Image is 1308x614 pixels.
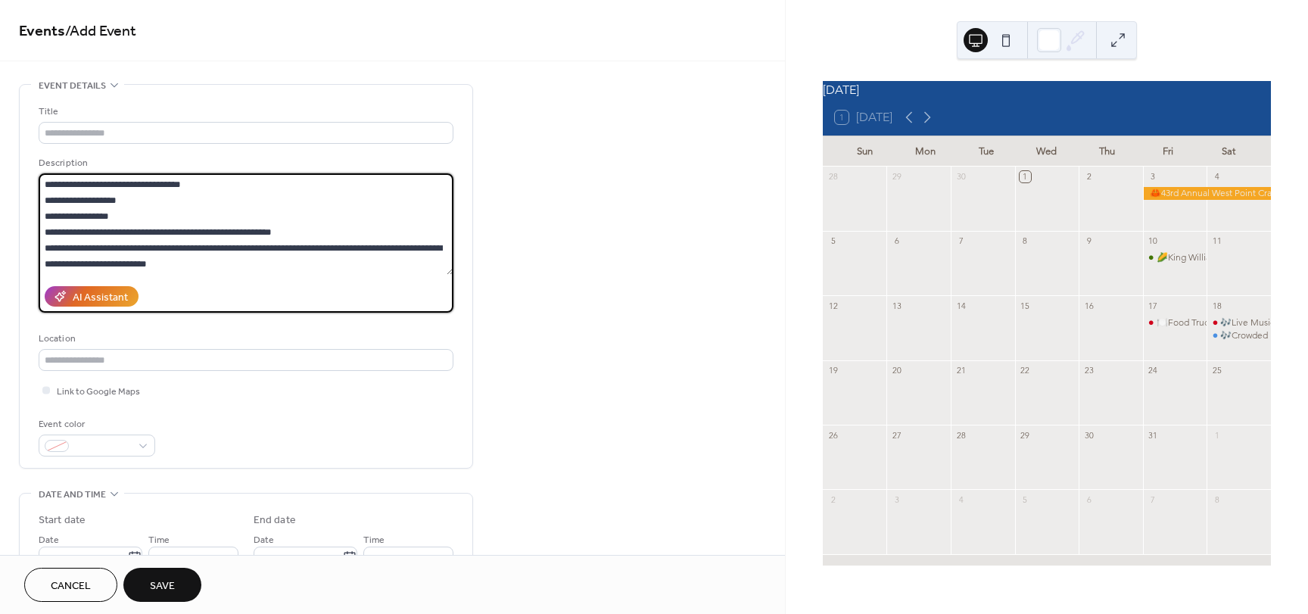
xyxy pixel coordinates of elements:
[956,136,1017,167] div: Tue
[1020,300,1031,311] div: 15
[19,17,65,46] a: Events
[45,286,139,307] button: AI Assistant
[955,429,967,441] div: 28
[1198,136,1259,167] div: Sat
[1083,300,1095,311] div: 16
[1148,235,1159,247] div: 10
[1083,365,1095,376] div: 23
[39,532,59,548] span: Date
[254,513,296,528] div: End date
[827,365,839,376] div: 19
[955,494,967,505] div: 4
[150,578,175,594] span: Save
[835,136,895,167] div: Sun
[51,578,91,594] span: Cancel
[827,429,839,441] div: 26
[891,494,902,505] div: 3
[1083,429,1095,441] div: 30
[65,17,136,46] span: / Add Event
[827,300,839,311] div: 12
[1020,365,1031,376] div: 22
[363,532,385,548] span: Time
[823,81,1271,99] div: [DATE]
[1211,171,1222,182] div: 4
[73,290,128,306] div: AI Assistant
[1020,429,1031,441] div: 29
[955,171,967,182] div: 30
[1148,429,1159,441] div: 31
[1077,136,1138,167] div: Thu
[1083,494,1095,505] div: 6
[57,384,140,400] span: Link to Google Maps
[1207,329,1271,342] div: 🎶Crowded Minds - Arts Alive Concert Series🎶
[827,171,839,182] div: 28
[1083,235,1095,247] div: 9
[148,532,170,548] span: Time
[891,171,902,182] div: 29
[1143,187,1271,200] div: 🦀43rd Annual West Point Crab Carnival🦀
[1148,365,1159,376] div: 24
[39,78,106,94] span: Event details
[891,365,902,376] div: 20
[254,532,274,548] span: Date
[895,136,956,167] div: Mon
[1157,316,1279,329] div: 🍽️Food Trucks by the River🍽️
[1211,494,1222,505] div: 8
[955,300,967,311] div: 14
[1211,235,1222,247] div: 11
[1017,136,1077,167] div: Wed
[1207,316,1271,329] div: 🎶Live Music at ROMA’s Patio!🎶
[39,155,450,171] div: Description
[827,494,839,505] div: 2
[891,429,902,441] div: 27
[827,235,839,247] div: 5
[1020,171,1031,182] div: 1
[1020,494,1031,505] div: 5
[24,568,117,602] button: Cancel
[1148,171,1159,182] div: 3
[891,300,902,311] div: 13
[1148,300,1159,311] div: 17
[1211,429,1222,441] div: 1
[1138,136,1198,167] div: Fri
[1211,365,1222,376] div: 25
[123,568,201,602] button: Save
[891,235,902,247] div: 6
[955,365,967,376] div: 21
[39,331,450,347] div: Location
[39,487,106,503] span: Date and time
[1211,300,1222,311] div: 18
[1020,235,1031,247] div: 8
[39,416,152,432] div: Event color
[39,513,86,528] div: Start date
[1143,251,1207,264] div: 🌽King William County Farmers Market🌽
[1083,171,1095,182] div: 2
[39,104,450,120] div: Title
[955,235,967,247] div: 7
[1148,494,1159,505] div: 7
[1143,316,1207,329] div: 🍽️Food Trucks by the River🍽️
